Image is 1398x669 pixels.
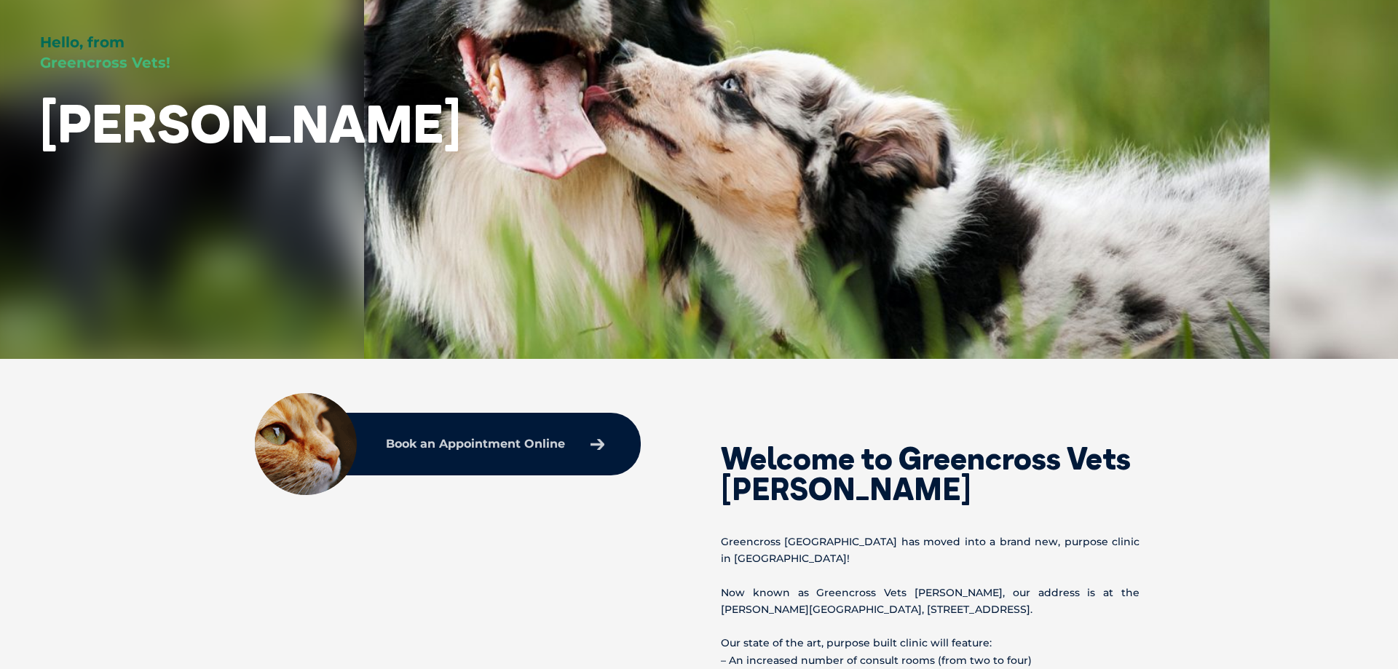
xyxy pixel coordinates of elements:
[40,95,461,152] h1: [PERSON_NAME]
[379,431,612,457] a: Book an Appointment Online
[40,33,125,51] span: Hello, from
[386,438,565,450] p: Book an Appointment Online
[721,534,1140,567] p: Greencross [GEOGRAPHIC_DATA] has moved into a brand new, purpose clinic in [GEOGRAPHIC_DATA]!
[721,443,1140,504] h2: Welcome to Greencross Vets [PERSON_NAME]
[40,54,170,71] span: Greencross Vets!
[721,585,1140,618] p: Now known as Greencross Vets [PERSON_NAME], our address is at the [PERSON_NAME][GEOGRAPHIC_DATA],...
